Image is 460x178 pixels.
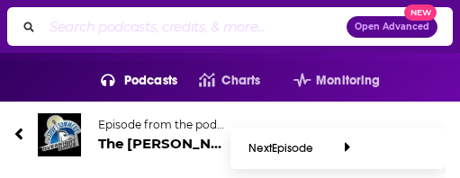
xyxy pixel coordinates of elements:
a: Charts [177,67,260,95]
a: The Steve Sommers Overnight DriveEpisode from the podcastThe [PERSON_NAME] Overnight Drive [14,113,230,156]
span: Charts [221,68,260,93]
button: open menu [272,67,381,95]
span: Open Advanced [355,22,429,31]
span: The [PERSON_NAME] Overnight Drive [98,135,230,152]
span: New [404,4,437,22]
a: NextEpisode [230,128,365,169]
div: Search podcasts, credits, & more... [7,7,453,46]
span: Podcasts [124,68,177,93]
input: Search podcasts, credits, & more... [42,13,347,41]
img: The Steve Sommers Overnight Drive [38,113,81,156]
span: Monitoring [316,68,380,93]
button: Open AdvancedNew [347,16,437,38]
button: open menu [79,67,177,95]
span: Episode from the podcast [98,118,230,131]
